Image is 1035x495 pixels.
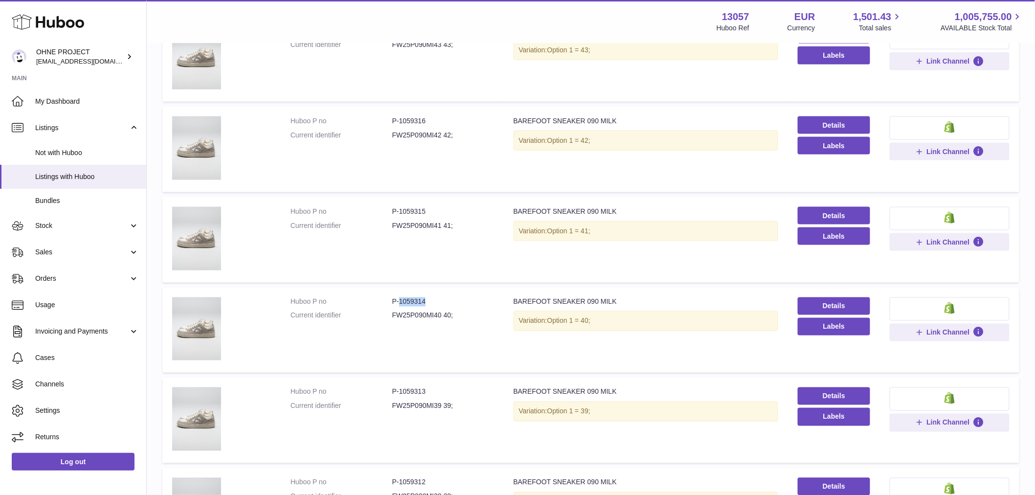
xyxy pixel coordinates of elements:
[547,136,590,144] span: Option 1 = 42;
[927,147,970,156] span: Link Channel
[514,131,778,151] div: Variation:
[945,212,955,224] img: shopify-small.png
[941,23,1023,33] span: AVAILABLE Stock Total
[35,148,139,157] span: Not with Huboo
[890,143,1010,160] button: Link Channel
[798,297,871,315] a: Details
[514,297,778,307] div: BAREFOOT SNEAKER 090 MILK
[798,387,871,405] a: Details
[392,221,494,230] dd: FW25P090MI41 41;
[36,47,124,66] div: OHNE PROJECT
[890,414,1010,431] button: Link Channel
[945,392,955,404] img: shopify-small.png
[798,46,871,64] button: Labels
[392,131,494,140] dd: FW25P090MI42 42;
[794,10,815,23] strong: EUR
[514,221,778,241] div: Variation:
[547,46,590,54] span: Option 1 = 43;
[945,483,955,495] img: shopify-small.png
[12,49,26,64] img: internalAdmin-13057@internal.huboo.com
[291,478,392,487] dt: Huboo P no
[854,10,903,33] a: 1,501.43 Total sales
[392,402,494,411] dd: FW25P090MI39 39;
[514,311,778,331] div: Variation:
[35,172,139,181] span: Listings with Huboo
[35,97,139,106] span: My Dashboard
[36,57,144,65] span: [EMAIL_ADDRESS][DOMAIN_NAME]
[291,311,392,320] dt: Current identifier
[392,116,494,126] dd: P-1059316
[35,196,139,205] span: Bundles
[392,387,494,397] dd: P-1059313
[172,387,221,451] img: BAREFOOT SNEAKER 090 MILK
[35,247,129,257] span: Sales
[514,387,778,397] div: BAREFOOT SNEAKER 090 MILK
[890,233,1010,251] button: Link Channel
[890,52,1010,70] button: Link Channel
[787,23,815,33] div: Currency
[35,274,129,283] span: Orders
[172,297,221,361] img: BAREFOOT SNEAKER 090 MILK
[392,311,494,320] dd: FW25P090MI40 40;
[859,23,902,33] span: Total sales
[291,116,392,126] dt: Huboo P no
[722,10,749,23] strong: 13057
[392,478,494,487] dd: P-1059312
[945,121,955,133] img: shopify-small.png
[941,10,1023,33] a: 1,005,755.00 AVAILABLE Stock Total
[717,23,749,33] div: Huboo Ref
[392,40,494,49] dd: FW25P090MI43 43;
[547,407,590,415] span: Option 1 = 39;
[927,238,970,247] span: Link Channel
[291,387,392,397] dt: Huboo P no
[514,40,778,60] div: Variation:
[35,432,139,442] span: Returns
[35,300,139,310] span: Usage
[392,297,494,307] dd: P-1059314
[291,40,392,49] dt: Current identifier
[514,478,778,487] div: BAREFOOT SNEAKER 090 MILK
[927,418,970,427] span: Link Channel
[798,227,871,245] button: Labels
[927,328,970,337] span: Link Channel
[514,116,778,126] div: BAREFOOT SNEAKER 090 MILK
[798,137,871,155] button: Labels
[798,318,871,336] button: Labels
[35,353,139,362] span: Cases
[547,317,590,325] span: Option 1 = 40;
[12,453,135,471] a: Log out
[291,402,392,411] dt: Current identifier
[955,10,1012,23] span: 1,005,755.00
[927,57,970,66] span: Link Channel
[172,26,221,90] img: BAREFOOT SNEAKER 090 MILK
[798,207,871,225] a: Details
[291,297,392,307] dt: Huboo P no
[854,10,892,23] span: 1,501.43
[547,227,590,235] span: Option 1 = 41;
[35,380,139,389] span: Channels
[945,302,955,314] img: shopify-small.png
[291,221,392,230] dt: Current identifier
[35,406,139,415] span: Settings
[291,207,392,216] dt: Huboo P no
[35,123,129,133] span: Listings
[798,408,871,426] button: Labels
[291,131,392,140] dt: Current identifier
[35,327,129,336] span: Invoicing and Payments
[35,221,129,230] span: Stock
[798,116,871,134] a: Details
[514,207,778,216] div: BAREFOOT SNEAKER 090 MILK
[172,207,221,270] img: BAREFOOT SNEAKER 090 MILK
[514,402,778,422] div: Variation:
[392,207,494,216] dd: P-1059315
[890,324,1010,341] button: Link Channel
[172,116,221,180] img: BAREFOOT SNEAKER 090 MILK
